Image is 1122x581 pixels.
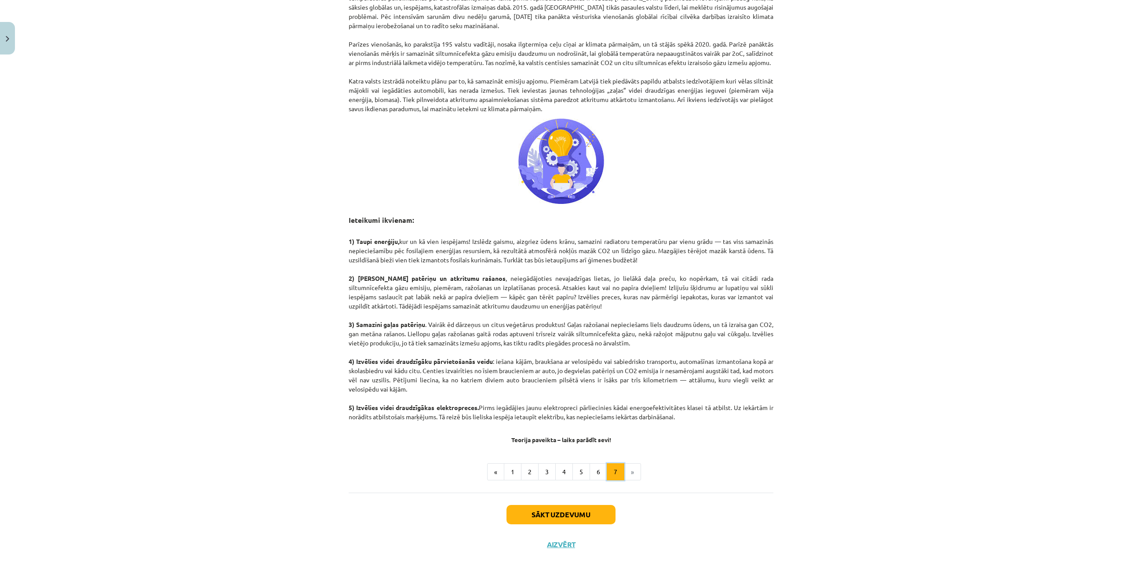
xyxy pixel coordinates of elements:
button: 7 [607,463,624,481]
button: 5 [572,463,590,481]
strong: 2) [PERSON_NAME] patēriņu un atkritumu rašanos [349,274,506,282]
button: 3 [538,463,556,481]
button: 1 [504,463,521,481]
nav: Page navigation example [349,463,773,481]
button: 6 [590,463,607,481]
button: Aizvērt [544,540,578,549]
p: kur un kā vien iespējams! Izslēdz gaismu, aizgriez ūdens krānu, samazini radiatoru temperatūru pa... [349,228,773,431]
img: icon-close-lesson-0947bae3869378f0d4975bcd49f059093ad1ed9edebbc8119c70593378902aed.svg [6,36,9,42]
strong: Teorija paveikta – laiks parādīt sevi! [511,436,611,443]
button: 4 [555,463,573,481]
button: Sākt uzdevumu [506,505,616,524]
strong: 4) Izvēlies videi draudzīgāku pārvietošanās veidu [349,357,493,365]
button: 2 [521,463,539,481]
button: « [487,463,504,481]
strong: Ieteikumi ikvienam: [349,215,414,225]
strong: 3) Samazini gaļas patēriņu [349,320,425,328]
strong: 1) Taupi enerģiju, [349,237,399,245]
strong: 5) Izvēlies videi draudzīgākas elektropreces. [349,403,479,411]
